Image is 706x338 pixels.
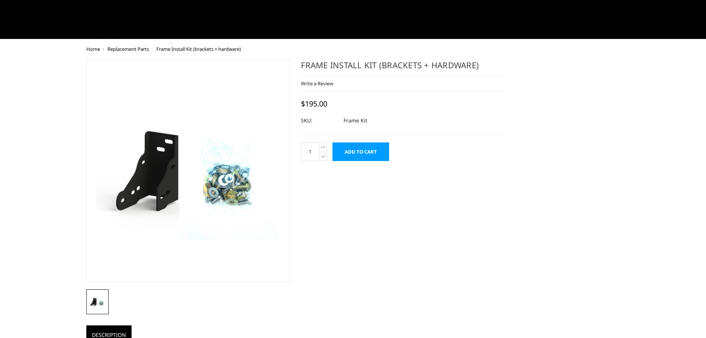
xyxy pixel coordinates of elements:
[156,46,241,52] span: Frame Install Kit (brackets + hardware)
[552,17,576,37] a: Account
[86,46,100,52] a: Home
[96,101,281,240] img: Frame Install Kit (brackets + hardware)
[89,295,106,308] img: Frame Install Kit (brackets + hardware)
[332,142,389,161] input: Add to Cart
[552,23,576,30] span: Account
[281,24,311,39] a: Support
[523,23,525,30] span: ▾
[415,24,430,39] a: News
[205,24,221,39] a: Home
[578,23,591,30] span: Cart
[325,24,354,39] a: Dealers
[301,80,333,87] a: Write a Review
[592,24,597,29] span: 6
[86,59,291,282] a: Frame Install Kit (brackets + hardware)
[301,59,506,76] h1: Frame Install Kit (brackets + hardware)
[464,20,529,33] button: Select Your Vehicle
[107,46,149,52] a: Replacement Parts
[578,17,597,37] a: Cart 6
[301,114,338,127] dt: SKU:
[301,99,327,109] span: $195.00
[368,24,400,39] a: SEMA Show
[471,23,517,31] span: Select Your Vehicle
[344,114,367,127] dd: Frame Kit
[236,24,266,39] a: shop all
[395,4,419,11] a: More Info
[86,19,166,35] img: BODYGUARD BUMPERS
